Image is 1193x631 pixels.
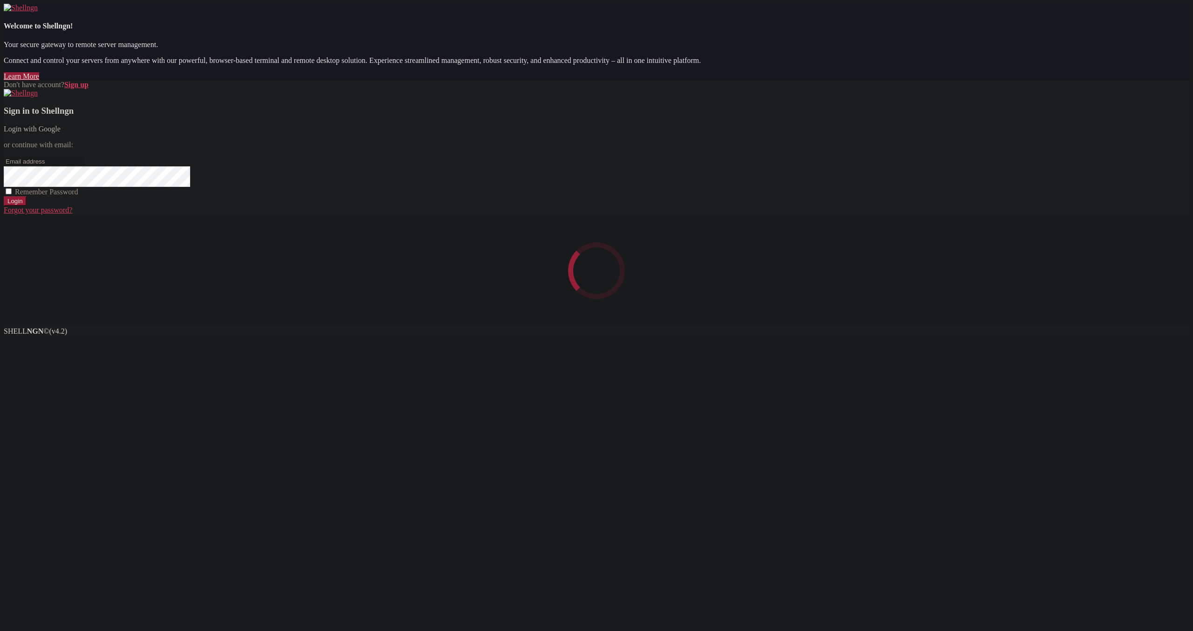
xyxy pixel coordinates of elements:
b: NGN [27,327,44,335]
div: Loading... [563,238,630,304]
span: SHELL © [4,327,67,335]
p: Your secure gateway to remote server management. [4,41,1189,49]
img: Shellngn [4,4,38,12]
span: Remember Password [15,188,78,196]
input: Remember Password [6,188,12,194]
span: 4.2.0 [49,327,68,335]
p: Connect and control your servers from anywhere with our powerful, browser-based terminal and remo... [4,56,1189,65]
h3: Sign in to Shellngn [4,106,1189,116]
img: Shellngn [4,89,38,97]
input: Login [4,196,27,206]
a: Sign up [64,81,89,89]
h4: Welcome to Shellngn! [4,22,1189,30]
a: Learn More [4,72,39,80]
p: or continue with email: [4,141,1189,149]
input: Email address [4,157,86,166]
div: Don't have account? [4,81,1189,89]
a: Login with Google [4,125,61,133]
a: Forgot your password? [4,206,72,214]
